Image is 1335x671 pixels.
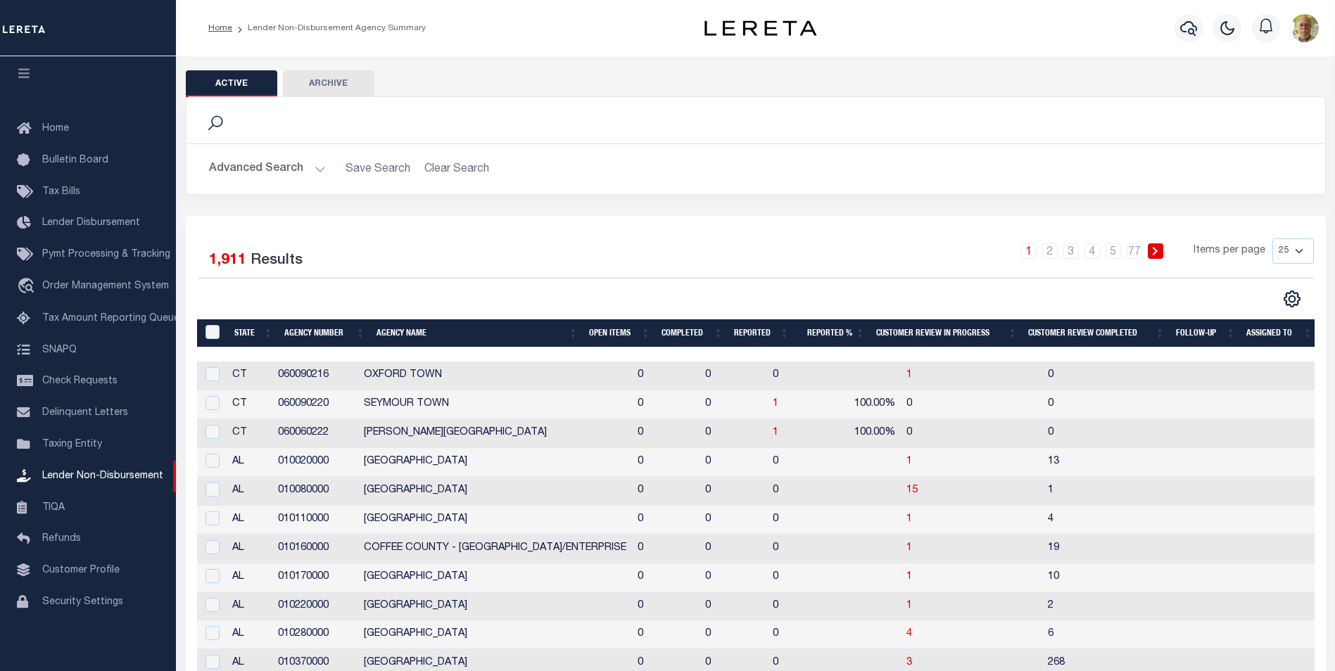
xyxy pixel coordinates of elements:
[279,319,371,348] th: Agency Number: activate to sort column ascending
[773,428,778,437] a: 1
[656,319,728,348] th: Completed: activate to sort column ascending
[358,419,632,448] td: [PERSON_NAME][GEOGRAPHIC_DATA]
[42,408,128,418] span: Delinquent Letters
[42,376,118,386] span: Check Requests
[227,419,272,448] td: CT
[17,278,39,296] i: travel_explore
[358,592,632,621] td: [GEOGRAPHIC_DATA]
[1023,319,1170,348] th: Customer Review Completed: activate to sort column ascending
[227,506,272,535] td: AL
[906,572,912,582] a: 1
[1241,319,1317,348] th: Assigned To: activate to sort column ascending
[208,24,232,32] a: Home
[1042,243,1058,259] a: 2
[700,592,767,621] td: 0
[632,620,700,649] td: 0
[1042,506,1179,535] td: 4
[632,535,700,563] td: 0
[773,399,778,409] span: 1
[227,535,272,563] td: AL
[906,456,912,466] a: 1
[42,187,80,197] span: Tax Bills
[272,620,358,649] td: 010280000
[227,477,272,506] td: AL
[700,362,767,390] td: 0
[700,620,767,649] td: 0
[358,563,632,592] td: [GEOGRAPHIC_DATA]
[358,477,632,506] td: [GEOGRAPHIC_DATA]
[358,362,632,390] td: OXFORD TOWN
[358,448,632,477] td: [GEOGRAPHIC_DATA]
[700,506,767,535] td: 0
[795,319,871,348] th: Reported %: activate to sort column ascending
[700,419,767,448] td: 0
[186,70,277,97] button: Active
[767,506,830,535] td: 0
[227,362,272,390] td: CT
[901,390,1043,419] td: 0
[42,250,170,260] span: Pymt Processing & Tracking
[251,250,303,272] label: Results
[209,253,246,268] span: 1,911
[1170,319,1241,348] th: Follow-up: activate to sort column ascending
[1063,243,1079,259] a: 3
[767,535,830,563] td: 0
[632,419,700,448] td: 0
[906,543,912,553] a: 1
[1042,362,1179,390] td: 0
[583,319,656,348] th: Open Items: activate to sort column ascending
[1042,592,1179,621] td: 2
[1042,563,1179,592] td: 10
[272,448,358,477] td: 010020000
[906,370,912,380] span: 1
[906,485,918,495] a: 15
[632,563,700,592] td: 0
[700,563,767,592] td: 0
[1042,620,1179,649] td: 6
[906,629,912,639] span: 4
[42,534,81,544] span: Refunds
[767,362,830,390] td: 0
[42,155,108,165] span: Bulletin Board
[1194,243,1265,259] span: Items per page
[1084,243,1100,259] a: 4
[42,502,65,512] span: TIQA
[767,477,830,506] td: 0
[42,281,169,291] span: Order Management System
[227,620,272,649] td: AL
[1042,448,1179,477] td: 13
[830,419,901,448] td: 100.00%
[358,390,632,419] td: SEYMOUR TOWN
[632,362,700,390] td: 0
[42,345,77,354] span: SNAPQ
[283,70,374,97] button: Archive
[906,658,912,667] a: 3
[272,563,358,592] td: 010170000
[42,314,179,324] span: Tax Amount Reporting Queue
[1042,419,1179,448] td: 0
[358,620,632,649] td: [GEOGRAPHIC_DATA]
[42,218,140,228] span: Lender Disbursement
[42,597,123,607] span: Security Settings
[1127,243,1142,259] a: 77
[1106,243,1121,259] a: 5
[767,620,830,649] td: 0
[42,565,120,575] span: Customer Profile
[767,563,830,592] td: 0
[632,448,700,477] td: 0
[42,471,163,481] span: Lender Non-Disbursement
[700,477,767,506] td: 0
[42,124,69,134] span: Home
[1042,535,1179,563] td: 19
[232,22,426,34] li: Lender Non-Disbursement Agency Summary
[272,419,358,448] td: 060060222
[197,319,229,348] th: MBACode
[906,601,912,611] a: 1
[227,390,272,419] td: CT
[358,535,632,563] td: COFFEE COUNTY - [GEOGRAPHIC_DATA]/ENTERPRISE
